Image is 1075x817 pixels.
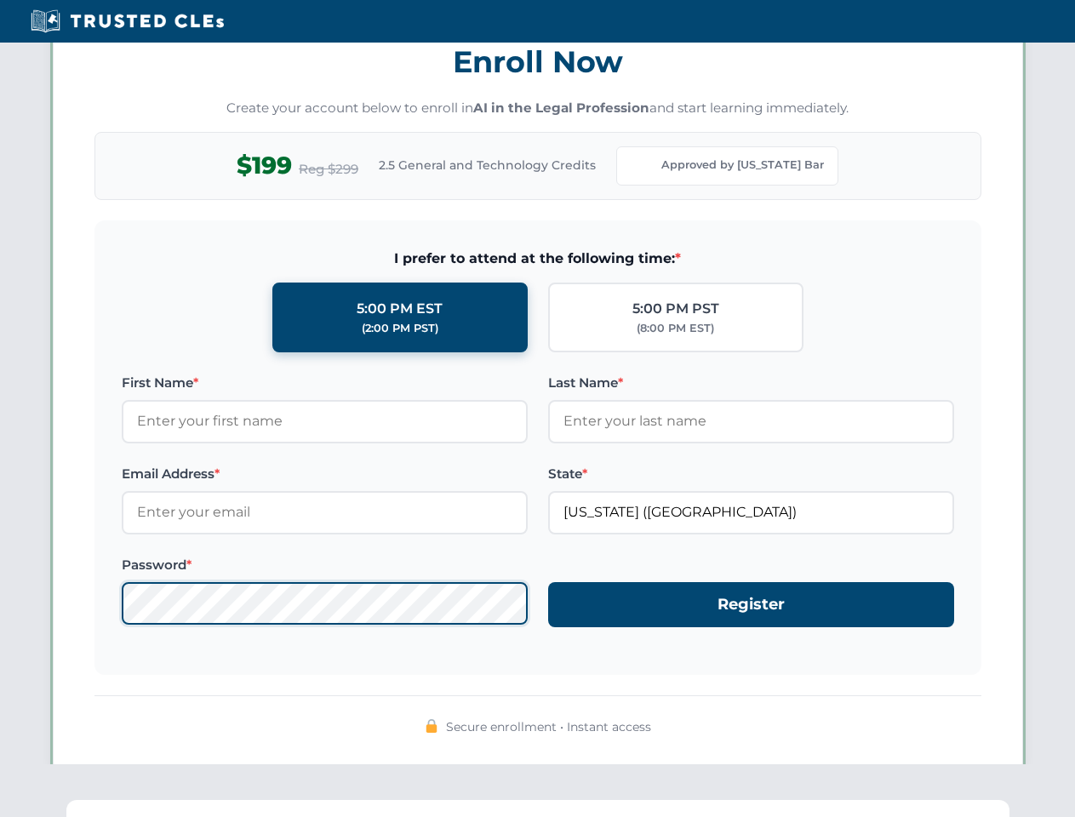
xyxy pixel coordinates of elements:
div: 5:00 PM EST [357,298,443,320]
input: Florida (FL) [548,491,954,534]
button: Register [548,582,954,627]
div: (2:00 PM PST) [362,320,438,337]
span: $199 [237,146,292,185]
input: Enter your email [122,491,528,534]
img: Florida Bar [631,154,655,178]
label: Last Name [548,373,954,393]
input: Enter your first name [122,400,528,443]
span: 2.5 General and Technology Credits [379,156,596,174]
p: Create your account below to enroll in and start learning immediately. [94,99,981,118]
img: Trusted CLEs [26,9,229,34]
label: State [548,464,954,484]
label: Email Address [122,464,528,484]
span: Approved by [US_STATE] Bar [661,157,824,174]
div: (8:00 PM EST) [637,320,714,337]
label: Password [122,555,528,575]
span: Secure enrollment • Instant access [446,717,651,736]
span: I prefer to attend at the following time: [122,248,954,270]
div: 5:00 PM PST [632,298,719,320]
label: First Name [122,373,528,393]
strong: AI in the Legal Profession [473,100,649,116]
img: 🔒 [425,719,438,733]
span: Reg $299 [299,159,358,180]
h3: Enroll Now [94,35,981,89]
input: Enter your last name [548,400,954,443]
